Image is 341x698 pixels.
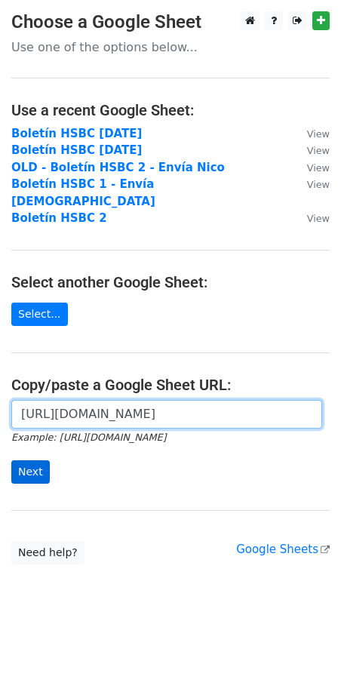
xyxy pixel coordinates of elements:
a: View [292,161,330,174]
small: Example: [URL][DOMAIN_NAME] [11,432,166,443]
small: View [307,162,330,174]
p: Use one of the options below... [11,39,330,55]
a: Select... [11,303,68,326]
small: View [307,213,330,224]
small: View [307,179,330,190]
a: View [292,211,330,225]
a: View [292,177,330,191]
a: View [292,143,330,157]
a: Boletín HSBC [DATE] [11,127,142,140]
a: OLD - Boletín HSBC 2 - Envía Nico [11,161,225,174]
a: Need help? [11,541,84,564]
a: Google Sheets [236,543,330,556]
h4: Use a recent Google Sheet: [11,101,330,119]
div: Widget de chat [266,626,341,698]
a: Boletín HSBC 2 [11,211,107,225]
h4: Copy/paste a Google Sheet URL: [11,376,330,394]
h3: Choose a Google Sheet [11,11,330,33]
small: View [307,145,330,156]
small: View [307,128,330,140]
input: Next [11,460,50,484]
input: Paste your Google Sheet URL here [11,400,322,429]
h4: Select another Google Sheet: [11,273,330,291]
iframe: Chat Widget [266,626,341,698]
a: Boletín HSBC 1 - Envía [DEMOGRAPHIC_DATA] [11,177,155,208]
a: Boletín HSBC [DATE] [11,143,142,157]
a: View [292,127,330,140]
